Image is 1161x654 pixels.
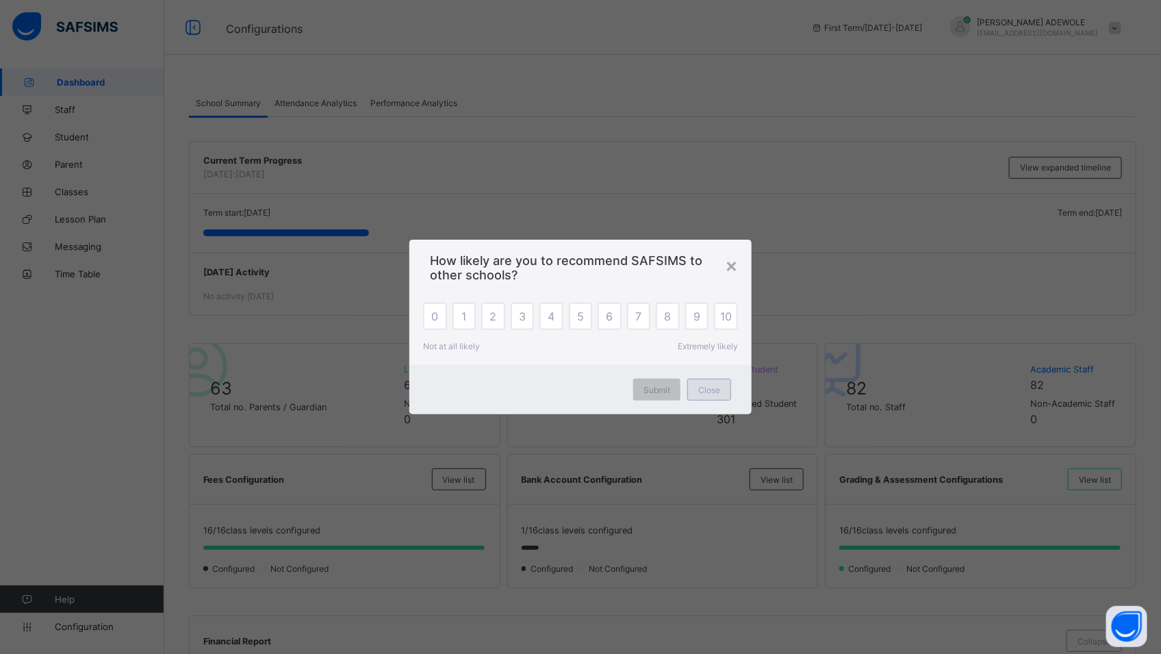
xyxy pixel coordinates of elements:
[725,253,738,277] div: ×
[693,310,700,323] span: 9
[423,341,480,351] span: Not at all likely
[1106,606,1147,647] button: Open asap
[577,310,584,323] span: 5
[519,310,526,323] span: 3
[548,310,554,323] span: 4
[430,253,731,282] span: How likely are you to recommend SAFSIMS to other schools?
[643,385,670,395] span: Submit
[636,310,642,323] span: 7
[720,310,732,323] span: 10
[678,341,738,351] span: Extremely likely
[423,303,447,330] div: 0
[665,310,672,323] span: 8
[698,385,720,395] span: Close
[489,310,496,323] span: 2
[607,310,613,323] span: 6
[461,310,466,323] span: 1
